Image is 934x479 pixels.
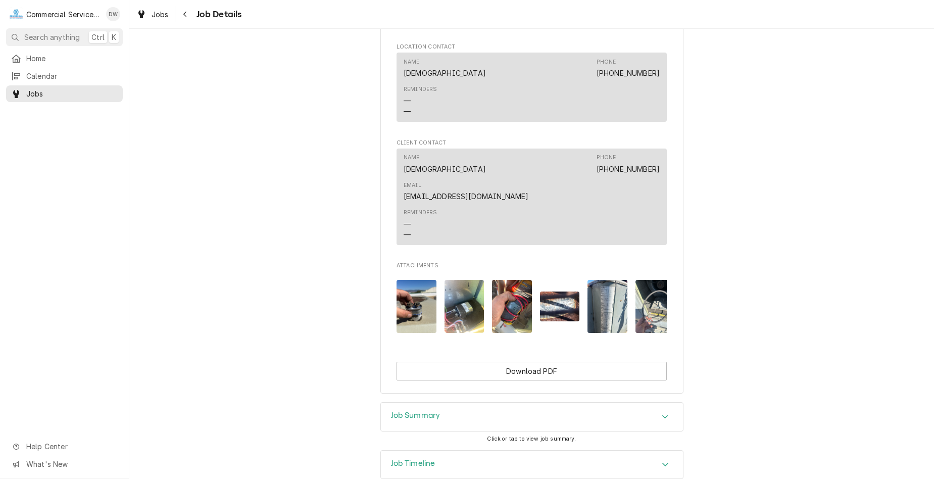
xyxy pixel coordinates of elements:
[24,32,80,42] span: Search anything
[597,69,660,77] a: [PHONE_NUMBER]
[397,362,667,380] button: Download PDF
[540,292,580,321] img: JArjY0PqRq9vcazoVqDM
[397,362,667,380] div: Button Group
[397,262,667,270] span: Attachments
[6,68,123,84] a: Calendar
[587,280,627,333] img: xBc3efeTU6Gx8tsFDzpQ
[9,7,23,21] div: C
[404,181,421,189] div: Email
[397,362,667,380] div: Button Group Row
[381,403,683,431] button: Accordion Details Expand Trigger
[404,154,486,174] div: Name
[404,106,411,117] div: —
[404,164,486,174] div: [DEMOGRAPHIC_DATA]
[404,58,486,78] div: Name
[391,459,435,468] h3: Job Timeline
[26,9,101,20] div: Commercial Service Co.
[9,7,23,21] div: Commercial Service Co.'s Avatar
[397,53,667,126] div: Location Contact List
[404,154,420,162] div: Name
[445,280,484,333] img: LMomAhxdRgmahRlyrVMW
[397,149,667,245] div: Contact
[26,459,117,469] span: What's New
[597,58,660,78] div: Phone
[177,6,193,22] button: Navigate back
[597,165,660,173] a: [PHONE_NUMBER]
[404,181,528,202] div: Email
[397,43,667,126] div: Location Contact
[397,272,667,341] span: Attachments
[6,456,123,472] a: Go to What's New
[397,43,667,51] span: Location Contact
[380,402,683,432] div: Job Summary
[193,8,242,21] span: Job Details
[635,280,675,333] img: 8A2cf87hRi2EBGp9yC8k
[397,139,667,147] span: Client Contact
[112,32,116,42] span: K
[397,149,667,250] div: Client Contact List
[26,71,118,81] span: Calendar
[404,209,437,239] div: Reminders
[404,85,437,116] div: Reminders
[6,438,123,455] a: Go to Help Center
[132,6,173,23] a: Jobs
[404,229,411,240] div: —
[381,451,683,479] button: Accordion Details Expand Trigger
[26,53,118,64] span: Home
[597,154,660,174] div: Phone
[6,28,123,46] button: Search anythingCtrlK
[404,58,420,66] div: Name
[487,436,576,442] span: Click or tap to view job summary.
[26,441,117,452] span: Help Center
[492,280,532,333] img: HubfdKEgTpq2ES8UAWZj
[597,154,616,162] div: Phone
[597,58,616,66] div: Phone
[6,85,123,102] a: Jobs
[404,85,437,93] div: Reminders
[404,95,411,106] div: —
[6,50,123,67] a: Home
[91,32,105,42] span: Ctrl
[152,9,169,20] span: Jobs
[397,139,667,250] div: Client Contact
[397,262,667,341] div: Attachments
[106,7,120,21] div: David Waite's Avatar
[26,88,118,99] span: Jobs
[397,53,667,122] div: Contact
[106,7,120,21] div: DW
[397,280,436,333] img: o6Z8GlWkR62RtwaylKzU
[381,451,683,479] div: Accordion Header
[404,192,528,201] a: [EMAIL_ADDRESS][DOMAIN_NAME]
[404,219,411,229] div: —
[404,209,437,217] div: Reminders
[404,68,486,78] div: [DEMOGRAPHIC_DATA]
[381,403,683,431] div: Accordion Header
[391,411,440,420] h3: Job Summary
